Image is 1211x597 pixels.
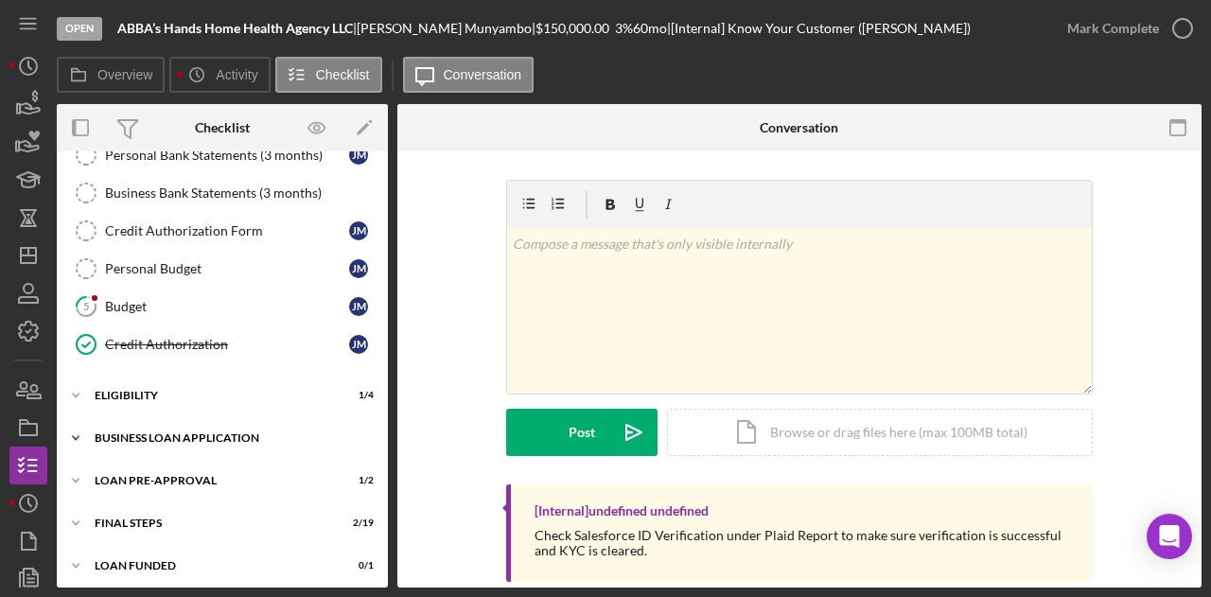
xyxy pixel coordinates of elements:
[66,250,378,288] a: Personal BudgetJM
[349,335,368,354] div: J M
[66,288,378,325] a: 5BudgetJM
[340,518,374,529] div: 2 / 19
[444,67,522,82] label: Conversation
[66,325,378,363] a: Credit AuthorizationJM
[1048,9,1202,47] button: Mark Complete
[105,337,349,352] div: Credit Authorization
[117,20,353,36] b: ABBA’s Hands Home Health Agency LLC
[357,21,535,36] div: [PERSON_NAME] Munyambo |
[349,297,368,316] div: J M
[535,21,615,36] div: $150,000.00
[95,432,364,444] div: BUSINESS LOAN APPLICATION
[1067,9,1159,47] div: Mark Complete
[57,17,102,41] div: Open
[569,409,595,456] div: Post
[615,21,633,36] div: 3 %
[105,223,349,238] div: Credit Authorization Form
[195,120,250,135] div: Checklist
[105,185,377,201] div: Business Bank Statements (3 months)
[117,21,357,36] div: |
[316,67,370,82] label: Checklist
[105,148,349,163] div: Personal Bank Statements (3 months)
[95,390,326,401] div: ELIGIBILITY
[275,57,382,93] button: Checklist
[506,409,658,456] button: Post
[83,300,89,312] tspan: 5
[95,518,326,529] div: FINAL STEPS
[105,261,349,276] div: Personal Budget
[667,21,971,36] div: | [Internal] Know Your Customer ([PERSON_NAME])
[349,146,368,165] div: J M
[66,212,378,250] a: Credit Authorization FormJM
[66,136,378,174] a: Personal Bank Statements (3 months)JM
[95,560,326,571] div: LOAN FUNDED
[403,57,535,93] button: Conversation
[760,120,838,135] div: Conversation
[216,67,257,82] label: Activity
[1147,514,1192,559] div: Open Intercom Messenger
[535,503,709,518] div: [Internal] undefined undefined
[66,174,378,212] a: Business Bank Statements (3 months)
[633,21,667,36] div: 60 mo
[95,475,326,486] div: LOAN PRE-APPROVAL
[97,67,152,82] label: Overview
[340,475,374,486] div: 1 / 2
[349,221,368,240] div: J M
[340,390,374,401] div: 1 / 4
[340,560,374,571] div: 0 / 1
[57,57,165,93] button: Overview
[535,528,1074,558] div: Check Salesforce ID Verification under Plaid Report to make sure verification is successful and K...
[105,299,349,314] div: Budget
[349,259,368,278] div: J M
[169,57,270,93] button: Activity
